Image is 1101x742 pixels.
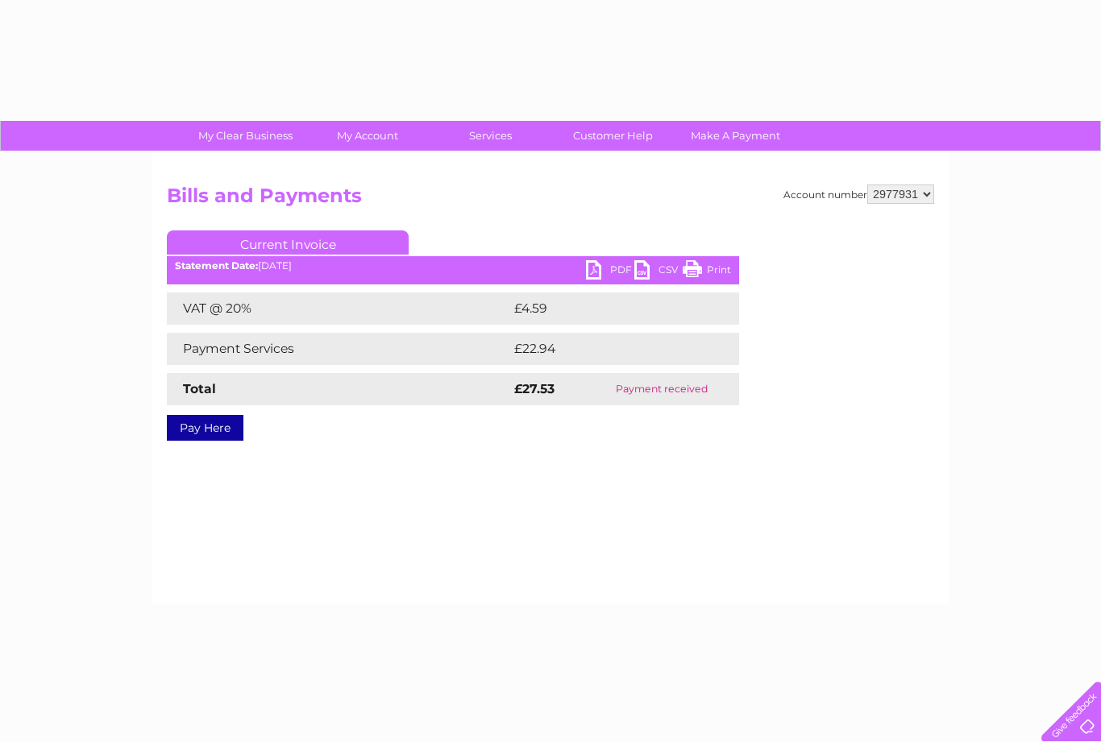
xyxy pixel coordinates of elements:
[634,260,683,284] a: CSV
[546,121,679,151] a: Customer Help
[424,121,557,151] a: Services
[586,260,634,284] a: PDF
[167,260,739,272] div: [DATE]
[183,381,216,396] strong: Total
[783,184,934,204] div: Account number
[167,415,243,441] a: Pay Here
[669,121,802,151] a: Make A Payment
[179,121,312,151] a: My Clear Business
[301,121,434,151] a: My Account
[683,260,731,284] a: Print
[585,373,739,405] td: Payment received
[167,184,934,215] h2: Bills and Payments
[510,292,701,325] td: £4.59
[167,292,510,325] td: VAT @ 20%
[167,230,409,255] a: Current Invoice
[514,381,555,396] strong: £27.53
[175,259,258,272] b: Statement Date:
[510,333,707,365] td: £22.94
[167,333,510,365] td: Payment Services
